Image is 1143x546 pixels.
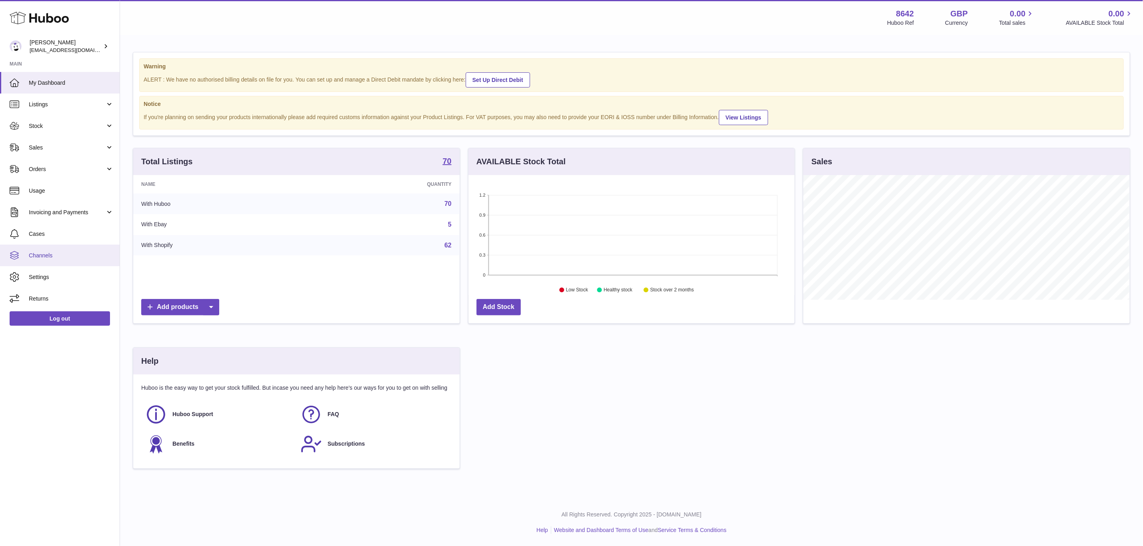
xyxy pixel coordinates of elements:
[945,19,968,27] div: Currency
[141,356,158,367] h3: Help
[536,527,548,533] a: Help
[29,101,105,108] span: Listings
[144,71,1119,88] div: ALERT : We have no authorised billing details on file for you. You can set up and manage a Direct...
[442,157,451,165] strong: 70
[951,8,968,19] strong: GBP
[172,440,194,448] span: Benefits
[479,213,485,217] text: 0.9
[300,404,448,425] a: FAQ
[141,156,193,167] h3: Total Listings
[172,410,213,418] span: Huboo Support
[328,410,339,418] span: FAQ
[141,384,452,392] p: Huboo is the easy way to get your stock fulfilled. But incase you need any help here's our ways f...
[29,144,105,151] span: Sales
[479,193,485,197] text: 1.2
[328,440,365,448] span: Subscriptions
[604,287,633,293] text: Healthy stock
[887,19,914,27] div: Huboo Ref
[144,109,1119,125] div: If you're planning on sending your products internationally please add required customs informati...
[29,273,114,281] span: Settings
[442,157,451,167] a: 70
[811,156,832,167] h3: Sales
[479,253,485,257] text: 0.3
[144,100,1119,108] strong: Notice
[309,175,460,193] th: Quantity
[476,299,521,315] a: Add Stock
[30,47,118,53] span: [EMAIL_ADDRESS][DOMAIN_NAME]
[126,511,1137,518] p: All Rights Reserved. Copyright 2025 - [DOMAIN_NAME]
[719,110,768,125] a: View Listings
[999,19,1035,27] span: Total sales
[10,40,22,52] img: internalAdmin-8642@internal.huboo.com
[300,433,448,455] a: Subscriptions
[29,295,114,303] span: Returns
[10,311,110,326] a: Log out
[444,242,452,249] a: 62
[1066,19,1133,27] span: AVAILABLE Stock Total
[551,526,727,534] li: and
[896,8,914,19] strong: 8642
[1010,8,1026,19] span: 0.00
[145,433,292,455] a: Benefits
[658,527,727,533] a: Service Terms & Conditions
[29,79,114,87] span: My Dashboard
[479,233,485,237] text: 0.6
[133,175,309,193] th: Name
[476,156,566,167] h3: AVAILABLE Stock Total
[30,39,102,54] div: [PERSON_NAME]
[141,299,219,315] a: Add products
[29,209,105,216] span: Invoicing and Payments
[999,8,1035,27] a: 0.00 Total sales
[145,404,292,425] a: Huboo Support
[29,252,114,259] span: Channels
[29,187,114,195] span: Usage
[1109,8,1124,19] span: 0.00
[29,165,105,173] span: Orders
[466,72,530,88] a: Set Up Direct Debit
[133,193,309,214] td: With Huboo
[144,63,1119,70] strong: Warning
[554,527,649,533] a: Website and Dashboard Terms of Use
[444,200,452,207] a: 70
[1066,8,1133,27] a: 0.00 AVAILABLE Stock Total
[483,273,485,277] text: 0
[29,230,114,238] span: Cases
[448,221,452,228] a: 5
[566,287,589,293] text: Low Stock
[650,287,694,293] text: Stock over 2 months
[133,235,309,256] td: With Shopify
[133,214,309,235] td: With Ebay
[29,122,105,130] span: Stock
